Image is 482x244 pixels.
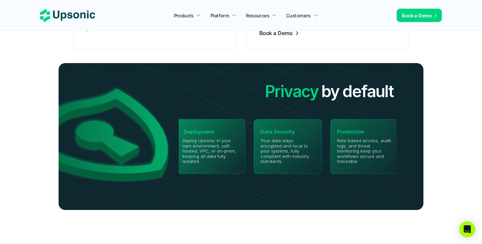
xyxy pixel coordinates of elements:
p: Customers [286,12,311,19]
a: Book a Demo [259,30,300,36]
p: Platform [211,12,229,19]
span: Book a Demo [402,13,432,18]
div: Open Intercom Messenger [459,221,475,237]
p: Build. Deploy. Monitor. Iterate. Ship production-ready agents all in one place. [87,4,187,33]
a: Book a Demo [397,9,442,22]
span: Book a Demo [259,30,293,36]
p: Resources [246,12,269,19]
p: Products [174,12,194,19]
a: Products [170,9,205,21]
